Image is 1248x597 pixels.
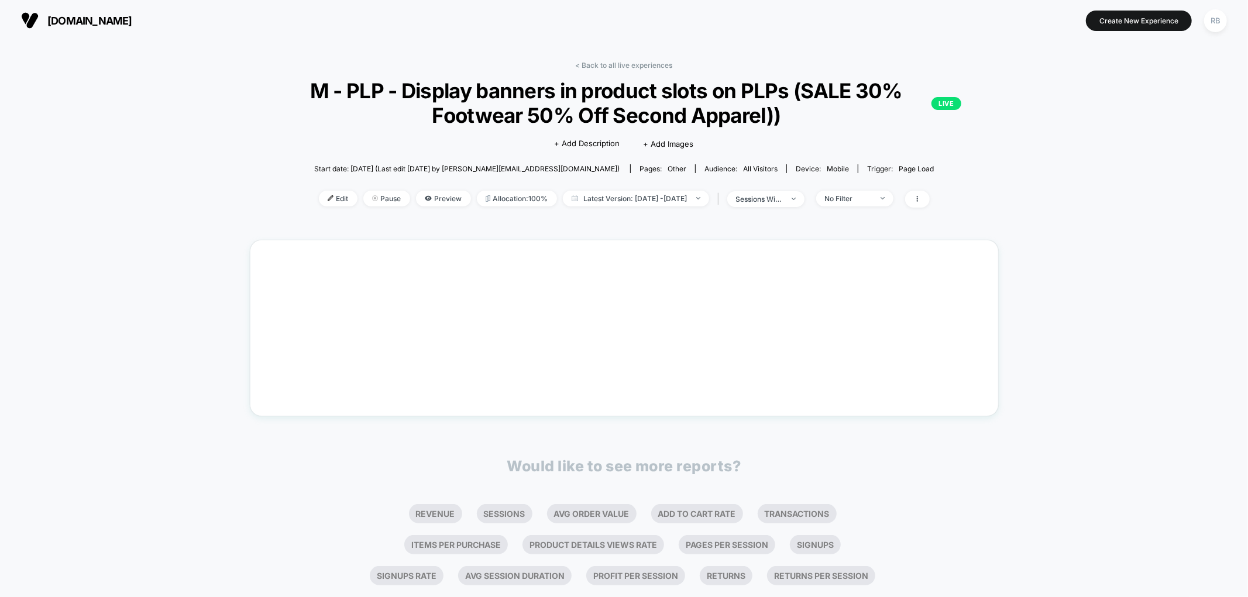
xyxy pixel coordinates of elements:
span: [DOMAIN_NAME] [47,15,132,27]
li: Signups [790,535,841,554]
span: Start date: [DATE] (Last edit [DATE] by [PERSON_NAME][EMAIL_ADDRESS][DOMAIN_NAME]) [314,164,620,173]
li: Sessions [477,504,532,523]
span: + Add Description [555,138,620,150]
span: Device: [786,164,858,173]
span: mobile [827,164,849,173]
li: Product Details Views Rate [522,535,664,554]
img: rebalance [486,195,490,202]
span: Page Load [899,164,934,173]
div: sessions with impression [736,195,783,203]
img: edit [328,195,334,201]
img: end [881,197,885,199]
div: Trigger: [867,164,934,173]
li: Avg Order Value [547,504,637,523]
span: Latest Version: [DATE] - [DATE] [563,191,709,206]
button: RB [1201,9,1230,33]
button: [DOMAIN_NAME] [18,11,136,30]
img: end [696,197,700,199]
span: Preview [416,191,471,206]
img: Visually logo [21,12,39,29]
div: RB [1204,9,1227,32]
li: Transactions [758,504,837,523]
div: No Filter [825,194,872,203]
img: calendar [572,195,578,201]
span: + Add Images [644,139,694,149]
li: Pages Per Session [679,535,775,554]
li: Returns [700,566,752,585]
li: Returns Per Session [767,566,875,585]
a: < Back to all live experiences [576,61,673,70]
span: | [715,191,727,208]
span: M - PLP - Display banners in product slots on PLPs (SALE 30% Footwear 50% Off Second Apparel)) [287,78,961,127]
button: Create New Experience [1086,11,1192,31]
span: other [668,164,686,173]
li: Signups Rate [370,566,443,585]
p: Would like to see more reports? [507,457,741,475]
li: Add To Cart Rate [651,504,743,523]
span: Edit [319,191,357,206]
img: end [372,195,378,201]
span: All Visitors [743,164,778,173]
div: Pages: [640,164,686,173]
span: Pause [363,191,410,206]
li: Profit Per Session [586,566,685,585]
img: end [792,198,796,200]
li: Items Per Purchase [404,535,508,554]
span: Allocation: 100% [477,191,557,206]
div: Audience: [704,164,778,173]
li: Avg Session Duration [458,566,572,585]
li: Revenue [409,504,462,523]
p: LIVE [931,97,961,110]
